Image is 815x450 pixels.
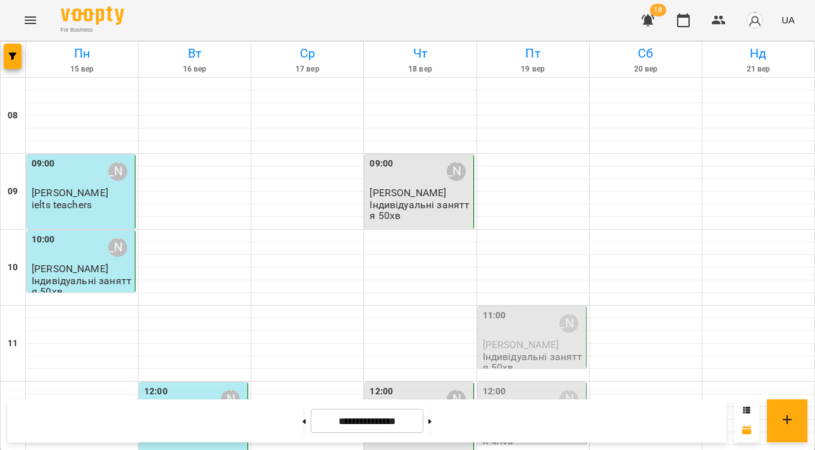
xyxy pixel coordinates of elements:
button: Menu [15,5,46,35]
h6: Чт [366,44,474,63]
h6: 16 вер [140,63,249,75]
span: 18 [650,4,666,16]
img: avatar_s.png [746,11,764,29]
h6: 21 вер [704,63,812,75]
label: 10:00 [32,233,55,247]
div: Марія Хоміцька [108,162,127,181]
div: Марія Хоміцька [559,390,578,409]
h6: 20 вер [592,63,700,75]
span: UA [781,13,795,27]
h6: Нд [704,44,812,63]
button: UA [776,8,800,32]
h6: 08 [8,109,18,123]
label: 09:00 [32,157,55,171]
h6: 19 вер [479,63,587,75]
label: 12:00 [370,385,393,399]
div: Марія Хоміцька [447,162,466,181]
h6: 09 [8,185,18,199]
p: ielts teachers [32,199,92,210]
span: [PERSON_NAME] [32,187,108,199]
label: 12:00 [483,385,506,399]
h6: Пн [28,44,136,63]
p: Індивідуальні заняття 50хв [370,199,470,222]
span: [PERSON_NAME] [483,339,559,351]
h6: Пт [479,44,587,63]
p: Індивідуальні заняття 50хв [483,351,583,373]
h6: 17 вер [253,63,361,75]
span: [PERSON_NAME] [32,263,108,275]
h6: 18 вер [366,63,474,75]
label: 09:00 [370,157,393,171]
h6: Ср [253,44,361,63]
div: Марія Хоміцька [559,314,578,333]
h6: 11 [8,337,18,351]
h6: 15 вер [28,63,136,75]
h6: Сб [592,44,700,63]
span: For Business [61,26,124,34]
label: 12:00 [144,385,168,399]
p: Індивідуальні заняття 50хв [32,275,132,297]
span: [PERSON_NAME] [370,187,446,199]
div: Марія Хоміцька [108,238,127,257]
div: Марія Хоміцька [221,390,240,409]
img: Voopty Logo [61,6,124,25]
div: Марія Хоміцька [447,390,466,409]
h6: 10 [8,261,18,275]
label: 11:00 [483,309,506,323]
h6: Вт [140,44,249,63]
